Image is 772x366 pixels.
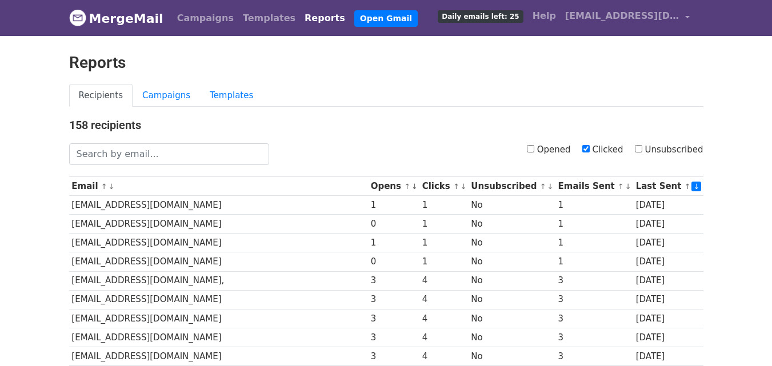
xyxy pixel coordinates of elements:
[411,182,418,191] a: ↓
[69,9,86,26] img: MergeMail logo
[691,182,701,191] a: ↓
[354,10,418,27] a: Open Gmail
[419,234,469,252] td: 1
[547,182,554,191] a: ↓
[368,196,419,215] td: 1
[69,234,368,252] td: [EMAIL_ADDRESS][DOMAIN_NAME]
[419,196,469,215] td: 1
[555,271,633,290] td: 3
[69,328,368,347] td: [EMAIL_ADDRESS][DOMAIN_NAME]
[69,143,269,165] input: Search by email...
[368,215,419,234] td: 0
[555,328,633,347] td: 3
[368,309,419,328] td: 3
[419,252,469,271] td: 1
[433,5,527,27] a: Daily emails left: 25
[469,328,555,347] td: No
[555,234,633,252] td: 1
[438,10,523,23] span: Daily emails left: 25
[633,328,703,347] td: [DATE]
[469,177,555,196] th: Unsubscribed
[419,271,469,290] td: 4
[625,182,631,191] a: ↓
[633,347,703,365] td: [DATE]
[419,328,469,347] td: 4
[461,182,467,191] a: ↓
[469,196,555,215] td: No
[555,252,633,271] td: 1
[419,177,469,196] th: Clicks
[453,182,459,191] a: ↑
[555,309,633,328] td: 3
[69,271,368,290] td: [EMAIL_ADDRESS][DOMAIN_NAME],
[200,84,263,107] a: Templates
[69,290,368,309] td: [EMAIL_ADDRESS][DOMAIN_NAME]
[528,5,561,27] a: Help
[582,143,623,156] label: Clicked
[633,177,703,196] th: Last Sent
[69,53,703,73] h2: Reports
[368,271,419,290] td: 3
[469,290,555,309] td: No
[633,252,703,271] td: [DATE]
[469,347,555,365] td: No
[368,177,419,196] th: Opens
[69,347,368,365] td: [EMAIL_ADDRESS][DOMAIN_NAME]
[555,347,633,365] td: 3
[555,177,633,196] th: Emails Sent
[540,182,546,191] a: ↑
[101,182,107,191] a: ↑
[582,145,590,152] input: Clicked
[173,7,238,30] a: Campaigns
[565,9,679,23] span: [EMAIL_ADDRESS][DOMAIN_NAME]
[469,309,555,328] td: No
[69,84,133,107] a: Recipients
[527,145,534,152] input: Opened
[300,7,350,30] a: Reports
[69,118,703,132] h4: 158 recipients
[133,84,200,107] a: Campaigns
[109,182,115,191] a: ↓
[469,252,555,271] td: No
[633,196,703,215] td: [DATE]
[368,328,419,347] td: 3
[69,177,368,196] th: Email
[419,347,469,365] td: 4
[419,290,469,309] td: 4
[69,215,368,234] td: [EMAIL_ADDRESS][DOMAIN_NAME]
[404,182,410,191] a: ↑
[633,309,703,328] td: [DATE]
[555,290,633,309] td: 3
[368,290,419,309] td: 3
[69,6,163,30] a: MergeMail
[368,347,419,365] td: 3
[469,215,555,234] td: No
[469,271,555,290] td: No
[69,309,368,328] td: [EMAIL_ADDRESS][DOMAIN_NAME]
[368,252,419,271] td: 0
[633,234,703,252] td: [DATE]
[633,290,703,309] td: [DATE]
[555,196,633,215] td: 1
[238,7,300,30] a: Templates
[561,5,694,31] a: [EMAIL_ADDRESS][DOMAIN_NAME]
[635,145,642,152] input: Unsubscribed
[618,182,624,191] a: ↑
[635,143,703,156] label: Unsubscribed
[69,252,368,271] td: [EMAIL_ADDRESS][DOMAIN_NAME]
[633,271,703,290] td: [DATE]
[419,309,469,328] td: 4
[527,143,571,156] label: Opened
[685,182,691,191] a: ↑
[633,215,703,234] td: [DATE]
[419,215,469,234] td: 1
[469,234,555,252] td: No
[69,196,368,215] td: [EMAIL_ADDRESS][DOMAIN_NAME]
[368,234,419,252] td: 1
[555,215,633,234] td: 1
